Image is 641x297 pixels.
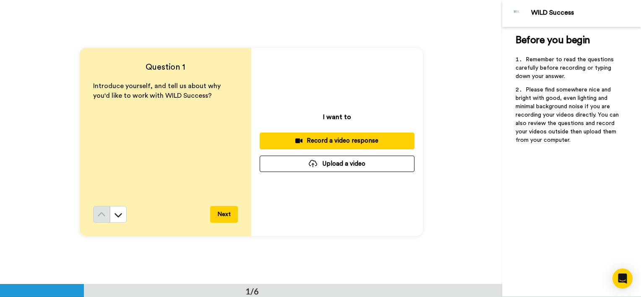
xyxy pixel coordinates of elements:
div: WILD Success [531,9,641,17]
span: Please find somewhere nice and bright with good, even lighting and minimal background noise if yo... [516,87,620,143]
button: Upload a video [260,156,414,172]
button: Next [210,206,238,223]
p: I want to [323,112,351,122]
span: Remember to read the questions carefully before recording or typing down your answer. [516,57,615,79]
div: Open Intercom Messenger [612,268,633,289]
div: 1/6 [232,285,272,297]
h4: Question 1 [93,61,238,73]
img: Profile Image [507,3,527,23]
button: Record a video response [260,133,414,149]
span: Introduce yourself, and tell us about why you'd like to work with WILD Success? [93,83,222,99]
div: Record a video response [266,136,408,145]
span: Before you begin [516,35,590,45]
